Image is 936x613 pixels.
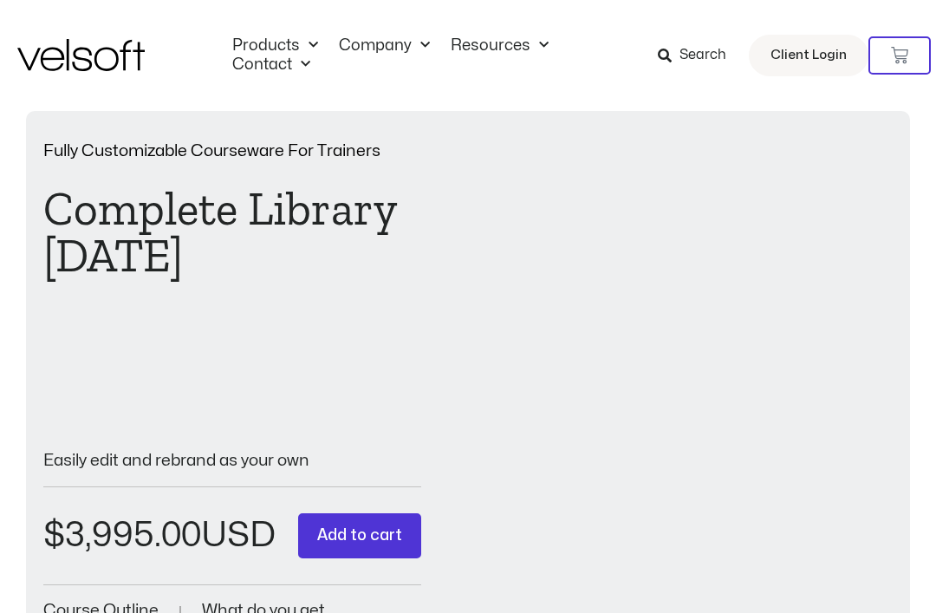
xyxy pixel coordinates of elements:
span: Client Login [770,44,847,67]
a: ProductsMenu Toggle [222,36,328,55]
img: Velsoft Training Materials [17,39,145,71]
span: Search [679,44,726,67]
h1: Complete Library [DATE] [43,186,421,279]
bdi: 3,995.00 [43,518,201,552]
button: Add to cart [298,513,421,559]
a: ContactMenu Toggle [222,55,321,75]
a: Search [658,41,738,70]
a: ResourcesMenu Toggle [440,36,559,55]
nav: Menu [222,36,642,75]
a: CompanyMenu Toggle [328,36,440,55]
p: Easily edit and rebrand as your own [43,453,421,469]
span: $ [43,518,65,552]
p: Fully Customizable Courseware For Trainers [43,143,421,160]
a: Client Login [749,35,868,76]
